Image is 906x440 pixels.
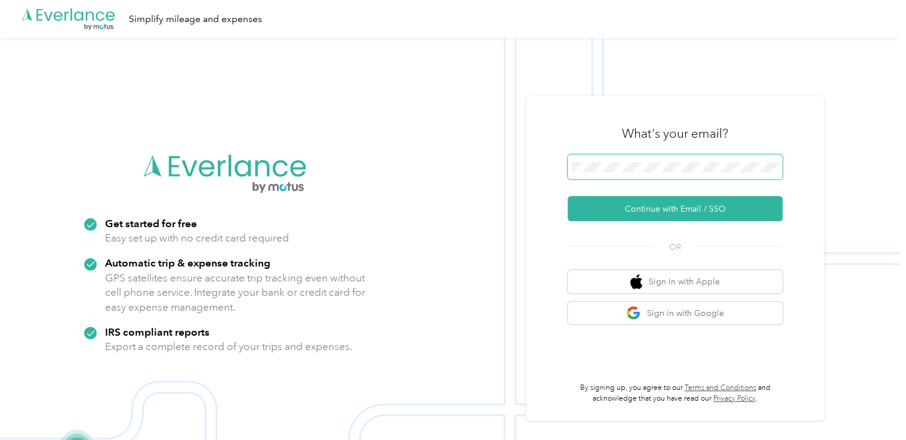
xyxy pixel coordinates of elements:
img: google logo [626,306,641,321]
strong: Automatic trip & expense tracking [105,256,270,269]
h3: What's your email? [622,125,728,142]
div: Simplify mileage and expenses [129,12,262,27]
span: OR [654,241,696,253]
p: By signing up, you agree to our and acknowledge that you have read our . [568,383,782,404]
strong: IRS compliant reports [105,326,209,338]
p: GPS satellites ensure accurate trip tracking even without cell phone service. Integrate your bank... [105,271,366,315]
button: Continue with Email / SSO [568,196,782,221]
button: apple logoSign in with Apple [568,270,782,293]
strong: Get started for free [105,217,197,230]
button: google logoSign in with Google [568,302,782,325]
p: Easy set up with no credit card required [105,231,289,246]
p: Export a complete record of your trips and expenses. [105,339,352,354]
img: apple logo [630,274,642,289]
a: Terms and Conditions [685,383,756,392]
a: Privacy Policy [713,394,756,403]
